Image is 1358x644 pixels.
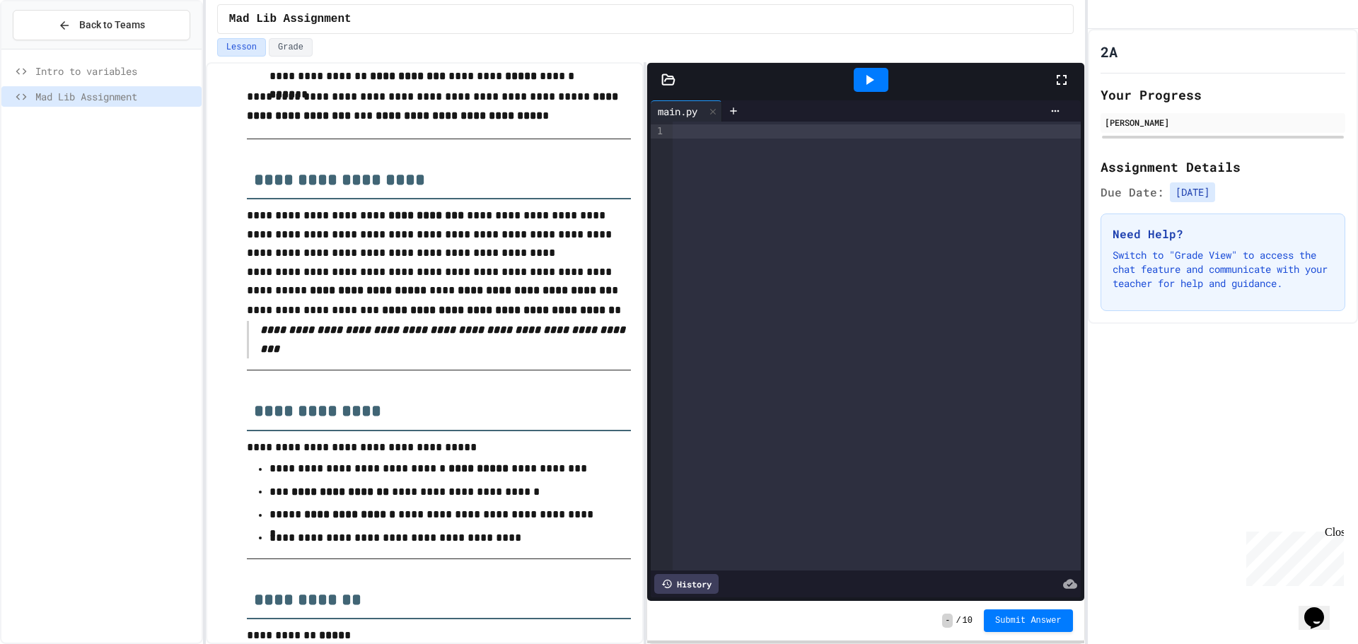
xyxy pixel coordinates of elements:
span: [DATE] [1170,182,1215,202]
span: Back to Teams [79,18,145,33]
span: - [942,614,953,628]
h1: 2A [1101,42,1118,62]
span: Mad Lib Assignment [35,89,196,104]
button: Lesson [217,38,266,57]
span: 10 [963,615,973,626]
h2: Your Progress [1101,85,1345,105]
div: Chat with us now!Close [6,6,98,90]
div: History [654,574,719,594]
button: Submit Answer [984,609,1073,632]
span: Due Date: [1101,184,1164,201]
h3: Need Help? [1113,226,1333,242]
iframe: chat widget [1241,526,1344,586]
button: Back to Teams [13,10,190,40]
iframe: chat widget [1299,587,1344,630]
div: 1 [651,124,665,139]
span: Submit Answer [995,615,1062,626]
div: [PERSON_NAME] [1105,116,1341,129]
p: Switch to "Grade View" to access the chat feature and communicate with your teacher for help and ... [1113,248,1333,291]
h2: Assignment Details [1101,157,1345,177]
button: Grade [269,38,313,57]
span: / [956,615,961,626]
div: main.py [651,100,722,122]
span: Mad Lib Assignment [229,11,352,28]
span: Intro to variables [35,64,196,78]
div: main.py [651,104,704,119]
